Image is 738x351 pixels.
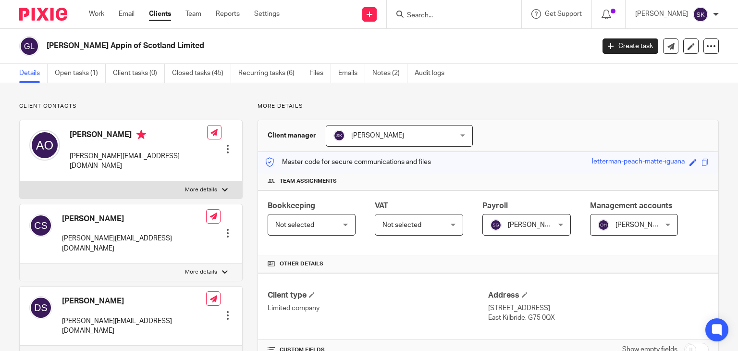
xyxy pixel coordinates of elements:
p: More details [258,102,719,110]
img: svg%3E [333,130,345,141]
a: Reports [216,9,240,19]
h4: [PERSON_NAME] [70,130,207,142]
a: Recurring tasks (6) [238,64,302,83]
p: [STREET_ADDRESS] [488,303,709,313]
p: Client contacts [19,102,243,110]
a: Open tasks (1) [55,64,106,83]
span: [PERSON_NAME] [351,132,404,139]
img: svg%3E [490,219,502,231]
img: svg%3E [29,296,52,319]
span: Get Support [545,11,582,17]
span: Not selected [382,222,421,228]
h4: [PERSON_NAME] [62,296,206,306]
a: Details [19,64,48,83]
a: Emails [338,64,365,83]
img: svg%3E [598,219,609,231]
p: [PERSON_NAME][EMAIL_ADDRESS][DOMAIN_NAME] [70,151,207,171]
img: svg%3E [19,36,39,56]
span: [PERSON_NAME] [508,222,561,228]
span: Management accounts [590,202,673,210]
p: More details [185,186,217,194]
a: Clients [149,9,171,19]
span: Team assignments [280,177,337,185]
p: Master code for secure communications and files [265,157,431,167]
span: Bookkeeping [268,202,315,210]
h4: Address [488,290,709,301]
img: svg%3E [29,214,52,237]
p: [PERSON_NAME][EMAIL_ADDRESS][DOMAIN_NAME] [62,234,206,253]
span: Other details [280,260,323,268]
p: East Kilbride, G75 0QX [488,313,709,323]
a: Settings [254,9,280,19]
div: letterman-peach-matte-iguana [592,157,685,168]
a: Work [89,9,104,19]
h2: [PERSON_NAME] Appin of Scotland Limited [47,41,480,51]
span: Payroll [482,202,508,210]
p: [PERSON_NAME] [635,9,688,19]
a: Notes (2) [372,64,407,83]
span: VAT [375,202,388,210]
h3: Client manager [268,131,316,140]
a: Team [185,9,201,19]
a: Closed tasks (45) [172,64,231,83]
p: Limited company [268,303,488,313]
h4: [PERSON_NAME] [62,214,206,224]
a: Client tasks (0) [113,64,165,83]
a: Audit logs [415,64,452,83]
i: Primary [136,130,146,139]
a: Create task [603,38,658,54]
a: Email [119,9,135,19]
a: Files [309,64,331,83]
p: [PERSON_NAME][EMAIL_ADDRESS][DOMAIN_NAME] [62,316,206,336]
input: Search [406,12,492,20]
span: Not selected [275,222,314,228]
h4: Client type [268,290,488,301]
img: Pixie [19,8,67,21]
img: svg%3E [29,130,60,161]
p: More details [185,268,217,276]
img: svg%3E [693,7,708,22]
span: [PERSON_NAME] [615,222,668,228]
